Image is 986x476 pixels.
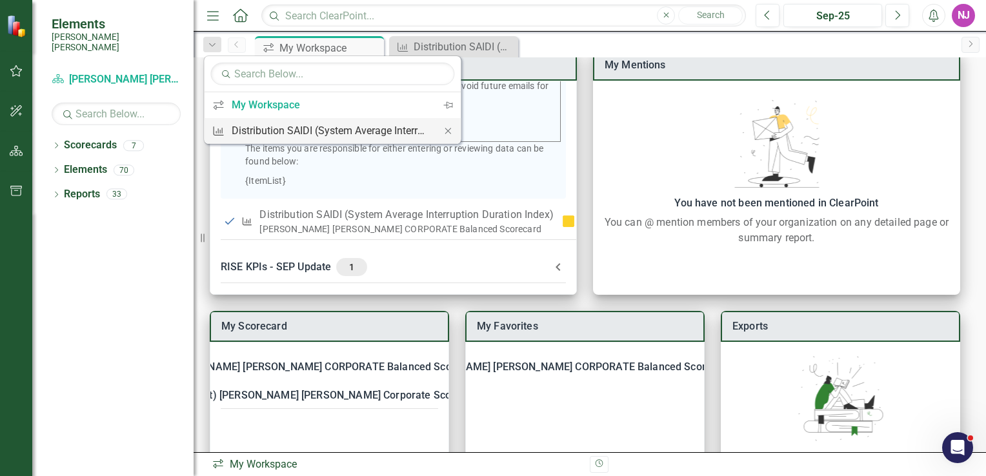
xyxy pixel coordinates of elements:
div: 2024 (Pilot) [PERSON_NAME] [PERSON_NAME] Corporate Scorecard [161,386,482,404]
input: Search Below... [52,103,181,125]
div: 2024 (Pilot) [PERSON_NAME] [PERSON_NAME] Corporate Scorecard [210,381,448,410]
div: RISE KPIs - SEP Update [221,258,550,276]
div: My Workspace [232,97,428,113]
a: Distribution SAIDI (System Average Interruption Duration Index) [204,119,435,143]
div: [PERSON_NAME] [PERSON_NAME] CORPORATE Balanced Scorecard [411,358,732,376]
div: Distribution SAIDI (System Average Interruption Duration Index) [414,39,515,55]
li: Mark the "Task Complete" box for each item to avoid future emails for this task. [404,66,559,105]
p: The items you are responsible for either entering or reviewing data can be found below: [245,142,561,168]
p: {ItemList} [245,174,561,187]
div: You have not been mentioned in ClearPoint [599,194,954,212]
input: Search Below... [210,63,454,85]
button: Sep-25 [783,4,882,27]
div: [PERSON_NAME] [PERSON_NAME] CORPORATE Balanced Scorecard [259,223,553,235]
div: 7 [123,140,144,151]
a: My Mentions [605,59,666,71]
div: [PERSON_NAME] [PERSON_NAME] CORPORATE Balanced Scorecard [466,353,704,381]
iframe: Intercom live chat [942,432,973,463]
p: Distribution SAIDI (System Average Interruption Duration Index) [259,207,553,223]
div: My Workspace [279,40,381,56]
button: NJ [952,4,975,27]
div: My Workspace [212,457,580,472]
a: Exports [732,320,768,332]
button: Search [678,6,743,25]
a: [PERSON_NAME] [PERSON_NAME] CORPORATE Balanced Scorecard [52,72,181,87]
div: You do not have any exports yet [727,449,954,467]
input: Search ClearPoint... [261,5,746,27]
a: My Favorites [477,320,538,332]
div: Distribution SAIDI (System Average Interruption Duration Index) [232,123,428,139]
small: [PERSON_NAME] [PERSON_NAME] [52,32,181,53]
div: 33 [106,189,127,200]
div: You can @ mention members of your organization on any detailed page or summary report. [599,215,954,246]
a: Distribution SAIDI (System Average Interruption Duration Index) [392,39,515,55]
div: [PERSON_NAME] [PERSON_NAME] CORPORATE Balanced Scorecard [210,353,448,381]
a: My Scorecard [221,320,287,332]
div: Sep-25 [788,8,878,24]
div: [PERSON_NAME] [PERSON_NAME] CORPORATE Balanced Scorecard [161,358,482,376]
span: Elements [52,16,181,32]
img: ClearPoint Strategy [6,14,30,37]
span: 1 [341,261,362,273]
a: My Workspace [204,93,435,117]
a: Scorecards [64,138,117,153]
a: Elements [64,163,107,177]
div: RISE KPIs - SEP Update1 [210,250,576,284]
span: Search [697,10,725,20]
a: Reports [64,187,100,202]
div: 70 [114,164,134,175]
